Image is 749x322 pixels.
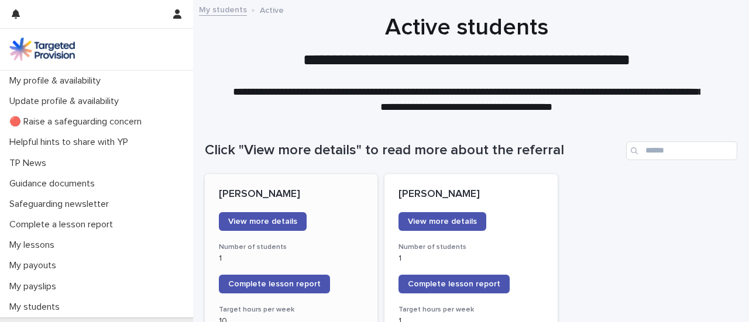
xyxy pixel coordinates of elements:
h1: Active students [205,13,729,41]
a: Complete lesson report [219,275,330,293]
p: My students [5,302,69,313]
img: M5nRWzHhSzIhMunXDL62 [9,37,75,61]
p: 1 [398,254,543,264]
a: View more details [219,212,307,231]
p: Guidance documents [5,178,104,189]
span: Complete lesson report [228,280,321,288]
p: Helpful hints to share with YP [5,137,138,148]
h3: Target hours per week [398,305,543,314]
span: Complete lesson report [408,280,500,288]
p: 🔴 Raise a safeguarding concern [5,116,151,127]
span: View more details [408,217,477,226]
a: My students [199,2,247,16]
p: My payslips [5,281,66,292]
h3: Target hours per week [219,305,363,314]
p: My lessons [5,240,64,251]
h1: Click "View more details" to read more about the referral [205,142,621,159]
p: Active [260,3,284,16]
p: My profile & availability [5,75,110,86]
p: [PERSON_NAME] [398,188,543,201]
p: [PERSON_NAME] [219,188,363,201]
p: 1 [219,254,363,264]
p: Complete a lesson report [5,219,122,230]
h3: Number of students [219,243,363,252]
p: Safeguarding newsletter [5,199,118,210]
h3: Number of students [398,243,543,252]
span: View more details [228,217,297,226]
a: Complete lesson report [398,275,510,293]
input: Search [626,141,737,160]
p: TP News [5,158,56,169]
p: My payouts [5,260,66,271]
p: Update profile & availability [5,96,128,107]
a: View more details [398,212,486,231]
